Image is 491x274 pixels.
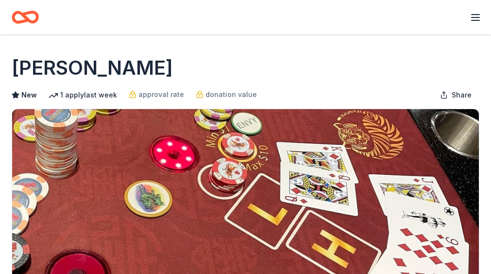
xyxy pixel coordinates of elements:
[12,54,173,81] h1: [PERSON_NAME]
[452,89,472,101] span: Share
[21,89,37,101] span: New
[205,89,257,100] span: donation value
[138,89,184,100] span: approval rate
[12,6,39,29] a: Home
[196,89,257,100] a: donation value
[432,85,479,105] button: Share
[49,89,117,101] div: 1 apply last week
[129,89,184,100] a: approval rate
